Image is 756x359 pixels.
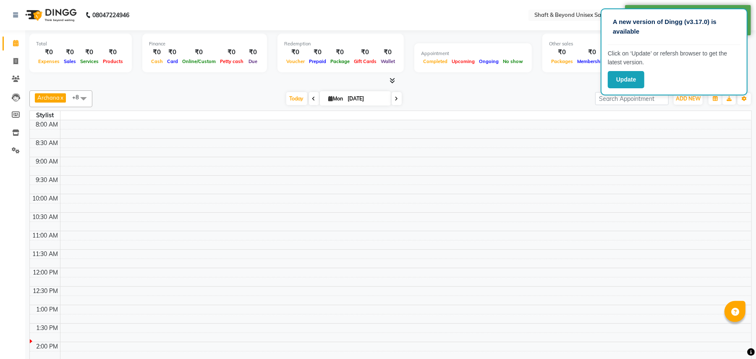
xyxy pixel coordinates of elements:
[450,58,477,64] span: Upcoming
[60,94,63,101] a: x
[608,71,644,88] button: Update
[34,157,60,166] div: 9:00 AM
[286,92,307,105] span: Today
[549,40,685,48] div: Other sales
[165,58,180,64] span: Card
[31,231,60,240] div: 11:00 AM
[36,40,125,48] div: Total
[92,3,129,27] b: 08047224946
[674,93,703,105] button: ADD NEW
[379,58,397,64] span: Wallet
[246,48,260,57] div: ₹0
[37,94,60,101] span: Archana
[78,48,101,57] div: ₹0
[180,48,218,57] div: ₹0
[421,58,450,64] span: Completed
[575,58,609,64] span: Memberships
[31,250,60,259] div: 11:30 AM
[379,48,397,57] div: ₹0
[676,95,701,102] span: ADD NEW
[218,58,246,64] span: Petty cash
[72,94,85,100] span: +8
[149,48,165,57] div: ₹0
[34,120,60,129] div: 8:00 AM
[31,194,60,203] div: 10:00 AM
[165,48,180,57] div: ₹0
[307,58,328,64] span: Prepaid
[35,305,60,314] div: 1:00 PM
[31,213,60,222] div: 10:30 AM
[62,48,78,57] div: ₹0
[34,176,60,185] div: 9:30 AM
[101,58,125,64] span: Products
[352,58,379,64] span: Gift Cards
[218,48,246,57] div: ₹0
[101,48,125,57] div: ₹0
[62,58,78,64] span: Sales
[613,17,735,36] p: A new version of Dingg (v3.17.0) is available
[549,58,575,64] span: Packages
[608,49,740,67] p: Click on ‘Update’ or refersh browser to get the latest version.
[575,48,609,57] div: ₹0
[284,40,397,48] div: Redemption
[149,40,260,48] div: Finance
[328,58,352,64] span: Package
[35,324,60,333] div: 1:30 PM
[328,48,352,57] div: ₹0
[284,58,307,64] span: Voucher
[421,50,525,57] div: Appointment
[595,92,669,105] input: Search Appointment
[307,48,328,57] div: ₹0
[30,111,60,120] div: Stylist
[31,268,60,277] div: 12:00 PM
[501,58,525,64] span: No show
[36,58,62,64] span: Expenses
[34,139,60,148] div: 8:30 AM
[284,48,307,57] div: ₹0
[246,58,259,64] span: Due
[352,48,379,57] div: ₹0
[35,342,60,351] div: 2:00 PM
[180,58,218,64] span: Online/Custom
[21,3,79,27] img: logo
[345,92,387,105] input: 2025-09-01
[549,48,575,57] div: ₹0
[477,58,501,64] span: Ongoing
[31,287,60,296] div: 12:30 PM
[78,58,101,64] span: Services
[327,95,345,102] span: Mon
[36,48,62,57] div: ₹0
[149,58,165,64] span: Cash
